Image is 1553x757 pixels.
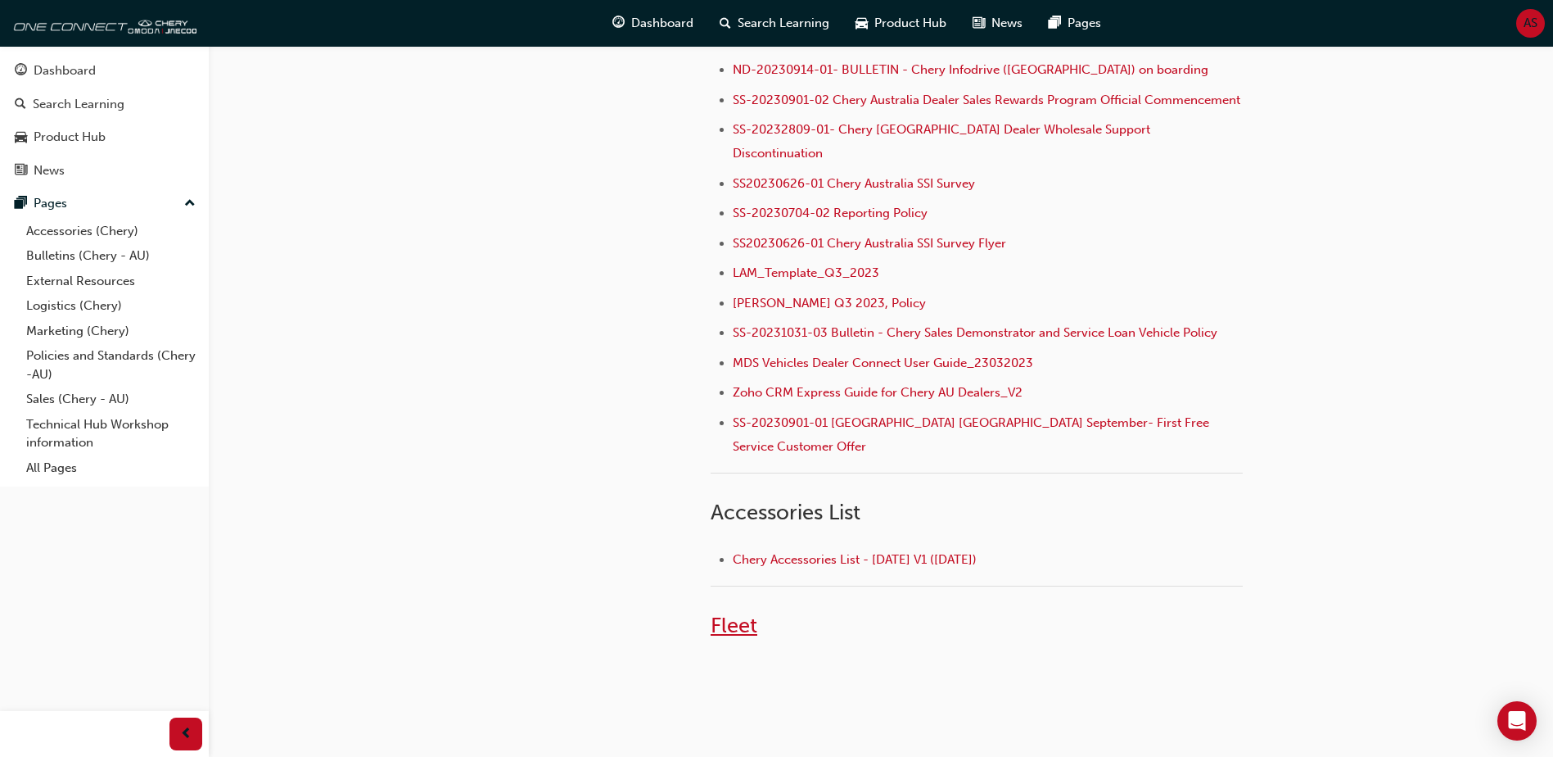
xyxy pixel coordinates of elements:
a: SS-20230901-02 Chery Australia Dealer Sales Rewards Program Official Commencement [733,93,1240,107]
a: External Resources [20,269,202,294]
a: All Pages [20,456,202,481]
a: SS-20231031-03 Bulletin - Chery Sales Demonstrator and Service Loan Vehicle Policy [733,325,1217,340]
span: Accessories List [711,500,860,525]
a: SS-20232809-01- Chery [GEOGRAPHIC_DATA] Dealer Wholesale Support Discontinuation [733,122,1153,161]
a: Zoho CRM Express Guide for Chery AU Dealers_V2 [733,385,1023,400]
span: Search Learning [738,14,829,33]
a: Logistics (Chery) [20,293,202,319]
a: search-iconSearch Learning [707,7,842,40]
div: Dashboard [34,61,96,80]
div: Open Intercom Messenger [1497,701,1537,741]
a: News [7,156,202,186]
span: guage-icon [15,64,27,79]
span: guage-icon [612,13,625,34]
span: AS [1524,14,1537,33]
a: Accessories (Chery) [20,219,202,244]
a: LAM_Template_Q3_2023 [733,265,879,280]
button: AS [1516,9,1545,38]
a: Fleet [711,613,757,638]
span: up-icon [184,193,196,215]
a: Policies and Standards (Chery -AU) [20,343,202,387]
div: Search Learning [33,95,124,114]
button: Pages [7,188,202,219]
a: SS20230626-01 Chery Australia SSI Survey [733,176,975,191]
a: ND-20230914-01- BULLETIN - Chery Infodrive ([GEOGRAPHIC_DATA]) on boarding [733,62,1208,77]
a: car-iconProduct Hub [842,7,959,40]
a: SS20230626-01 Chery Australia SSI Survey Flyer [733,236,1006,251]
span: Dashboard [631,14,693,33]
span: pages-icon [15,197,27,211]
a: MDS Vehicles Dealer Connect User Guide_23032023 [733,356,1033,370]
a: Technical Hub Workshop information [20,412,202,456]
span: prev-icon [180,724,192,745]
a: Search Learning [7,89,202,120]
a: [PERSON_NAME] Q3 2023, Policy [733,296,926,311]
a: Marketing (Chery) [20,319,202,344]
span: pages-icon [1049,13,1061,34]
span: Pages [1068,14,1101,33]
a: Sales (Chery - AU) [20,387,202,412]
span: News [991,14,1023,33]
div: Product Hub [34,128,106,147]
a: Dashboard [7,56,202,86]
img: oneconnect [8,7,196,39]
a: SS-20230704-02 Reporting Policy [733,206,928,220]
span: news-icon [973,13,985,34]
a: pages-iconPages [1036,7,1114,40]
span: news-icon [15,164,27,179]
a: SS-20230901-01 [GEOGRAPHIC_DATA] [GEOGRAPHIC_DATA] September- First Free Service Customer Offer [733,415,1212,454]
span: Product Hub [874,14,946,33]
div: Pages [34,194,67,213]
span: car-icon [15,130,27,145]
a: Chery Accessories List - [DATE] V1 ([DATE]) [733,552,977,567]
a: Bulletins (Chery - AU) [20,243,202,269]
a: AS-20231222-01 - [PERSON_NAME] [733,33,939,48]
div: News [34,161,65,180]
span: search-icon [15,97,26,112]
a: news-iconNews [959,7,1036,40]
button: DashboardSearch LearningProduct HubNews [7,52,202,188]
a: Product Hub [7,122,202,152]
span: search-icon [720,13,731,34]
span: car-icon [856,13,868,34]
a: guage-iconDashboard [599,7,707,40]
